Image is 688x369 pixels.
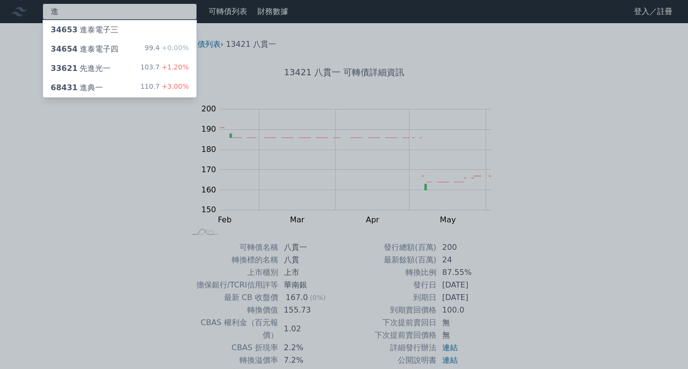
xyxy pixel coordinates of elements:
div: 先進光一 [51,63,111,74]
a: 68431進典一 110.7+3.00% [43,78,197,97]
div: 110.7 [140,82,189,94]
span: +3.00% [160,82,189,90]
span: +0.00% [160,44,189,52]
a: 34653進泰電子三 [43,20,197,40]
div: 進典一 [51,82,103,94]
span: 68431 [51,83,78,92]
span: +1.20% [160,63,189,71]
div: 進泰電子四 [51,43,118,55]
iframe: Chat Widget [640,323,688,369]
span: 34653 [51,25,78,34]
span: 33621 [51,64,78,73]
span: 34654 [51,44,78,54]
div: 99.4 [145,43,189,55]
div: 聊天小工具 [640,323,688,369]
a: 34654進泰電子四 99.4+0.00% [43,40,197,59]
div: 103.7 [140,63,189,74]
div: 進泰電子三 [51,24,118,36]
a: 33621先進光一 103.7+1.20% [43,59,197,78]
